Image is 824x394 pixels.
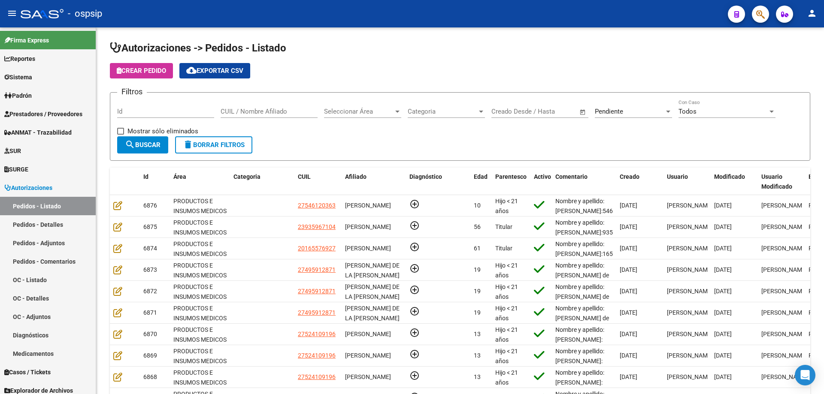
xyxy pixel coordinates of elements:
span: 13 [474,352,481,359]
span: 6873 [143,266,157,273]
span: Comentario [555,173,588,180]
span: 19 [474,266,481,273]
datatable-header-cell: Afiliado [342,168,406,196]
span: [PERSON_NAME] [667,245,713,252]
span: PRODUCTOS E INSUMOS MEDICOS [173,283,227,300]
span: 27546120363 [298,202,336,209]
span: [PERSON_NAME] DE LA [PERSON_NAME] [345,283,400,300]
span: Hijo < 21 años [495,198,518,214]
span: 27495912871 [298,309,336,316]
span: Modificado [714,173,745,180]
span: Nombre y apellido: [PERSON_NAME] de la [PERSON_NAME]:49591287 Domicilio [STREET_ADDRESS][PERSON_N... [555,283,630,378]
span: CUIL [298,173,311,180]
span: Hijo < 21 años [495,369,518,386]
span: [PERSON_NAME] [761,352,807,359]
span: [DATE] [620,245,637,252]
mat-icon: add_circle_outline [409,370,420,381]
span: [DATE] [620,288,637,295]
span: Nombre y apellido: [PERSON_NAME]:54612036 NO POSEE CUD, SOLICITE RESUMEN DE HC [555,198,630,244]
span: [PERSON_NAME] [345,245,391,252]
span: Buscar [125,141,161,149]
span: 27524109196 [298,352,336,359]
span: Usuario Modificado [761,173,792,190]
datatable-header-cell: Creado [616,168,663,196]
span: 19 [474,288,481,295]
span: 6875 [143,223,157,230]
span: PRODUCTOS E INSUMOS MEDICOS [173,348,227,364]
span: [PERSON_NAME] [345,223,391,230]
span: SUR [4,146,21,156]
span: PRODUCTOS E INSUMOS MEDICOS [173,369,227,386]
mat-icon: add_circle_outline [409,242,420,252]
span: [DATE] [620,352,637,359]
span: Activo [534,173,551,180]
span: [PERSON_NAME] [345,352,391,359]
span: [PERSON_NAME] [761,245,807,252]
span: Borrar Filtros [183,141,245,149]
span: [PERSON_NAME] [667,288,713,295]
span: Nombre y apellido: [PERSON_NAME] de la [PERSON_NAME]:49591287 Domicilio [STREET_ADDRESS][PERSON_N... [555,262,630,357]
mat-icon: add_circle_outline [409,285,420,295]
mat-icon: person [807,8,817,18]
span: Categoria [408,108,477,115]
span: 23935967104 [298,223,336,230]
span: [PERSON_NAME] [761,288,807,295]
span: 27495912871 [298,288,336,295]
span: 27495912871 [298,266,336,273]
span: [DATE] [714,352,732,359]
span: [DATE] [620,202,637,209]
span: [DATE] [714,331,732,337]
mat-icon: add_circle_outline [409,328,420,338]
span: 6868 [143,373,157,380]
span: [DATE] [714,288,732,295]
mat-icon: add_circle_outline [409,220,420,231]
span: [DATE] [620,266,637,273]
span: Prestadores / Proveedores [4,109,82,119]
span: 6876 [143,202,157,209]
datatable-header-cell: Comentario [552,168,616,196]
span: [PERSON_NAME] [345,373,391,380]
span: 27524109196 [298,331,336,337]
span: 20165576927 [298,245,336,252]
span: [PERSON_NAME] [761,309,807,316]
span: Crear Pedido [117,67,166,75]
span: [DATE] [620,223,637,230]
span: [DATE] [714,223,732,230]
span: Usuario [667,173,688,180]
span: [PERSON_NAME] [667,331,713,337]
span: Id [143,173,148,180]
span: PRODUCTOS E INSUMOS MEDICOS [173,326,227,343]
button: Exportar CSV [179,63,250,78]
span: Hijo < 21 años [495,348,518,364]
span: Titular [495,245,512,252]
datatable-header-cell: Activo [530,168,552,196]
span: [PERSON_NAME] [667,309,713,316]
span: Edad [474,173,488,180]
span: 61 [474,245,481,252]
span: [PERSON_NAME] [667,202,713,209]
span: PRODUCTOS E INSUMOS MEDICOS [173,241,227,257]
span: Autorizaciones [4,183,52,192]
span: [DATE] [714,373,732,380]
span: 6874 [143,245,157,252]
span: [DATE] [620,331,637,337]
span: Hijo < 21 años [495,283,518,300]
mat-icon: add_circle_outline [409,306,420,316]
span: [DATE] [620,309,637,316]
span: [PERSON_NAME] DE LA [PERSON_NAME] [345,262,400,279]
span: PRODUCTOS E INSUMOS MEDICOS [173,198,227,214]
span: [DATE] [714,266,732,273]
button: Open calendar [578,107,588,117]
span: [PERSON_NAME] [667,352,713,359]
div: Open Intercom Messenger [795,365,815,385]
span: [PERSON_NAME] [667,266,713,273]
datatable-header-cell: Área [170,168,230,196]
span: Parentesco [495,173,527,180]
mat-icon: add_circle_outline [409,349,420,359]
span: Todos [679,108,697,115]
span: Firma Express [4,36,49,45]
span: ANMAT - Trazabilidad [4,128,72,137]
span: Autorizaciones -> Pedidos - Listado [110,42,286,54]
span: PRODUCTOS E INSUMOS MEDICOS [173,262,227,279]
span: [DATE] [714,202,732,209]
